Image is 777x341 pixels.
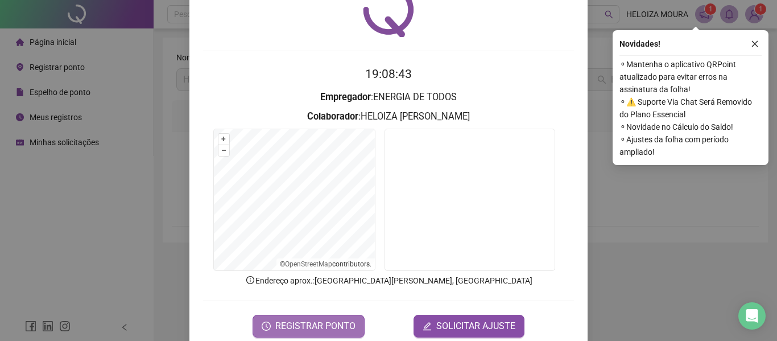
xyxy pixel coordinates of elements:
[619,121,762,133] span: ⚬ Novidade no Cálculo do Saldo!
[218,145,229,156] button: –
[423,322,432,331] span: edit
[253,315,365,338] button: REGISTRAR PONTO
[738,302,766,330] div: Open Intercom Messenger
[203,109,574,124] h3: : HELOIZA [PERSON_NAME]
[307,111,358,122] strong: Colaborador
[285,260,332,268] a: OpenStreetMap
[245,275,255,285] span: info-circle
[203,274,574,287] p: Endereço aprox. : [GEOGRAPHIC_DATA][PERSON_NAME], [GEOGRAPHIC_DATA]
[365,67,412,81] time: 19:08:43
[414,315,524,338] button: editSOLICITAR AJUSTE
[619,58,762,96] span: ⚬ Mantenha o aplicativo QRPoint atualizado para evitar erros na assinatura da folha!
[320,92,371,102] strong: Empregador
[203,90,574,105] h3: : ENERGIA DE TODOS
[280,260,371,268] li: © contributors.
[275,319,356,333] span: REGISTRAR PONTO
[619,38,660,50] span: Novidades !
[619,96,762,121] span: ⚬ ⚠️ Suporte Via Chat Será Removido do Plano Essencial
[218,134,229,145] button: +
[619,133,762,158] span: ⚬ Ajustes da folha com período ampliado!
[436,319,515,333] span: SOLICITAR AJUSTE
[751,40,759,48] span: close
[262,322,271,331] span: clock-circle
